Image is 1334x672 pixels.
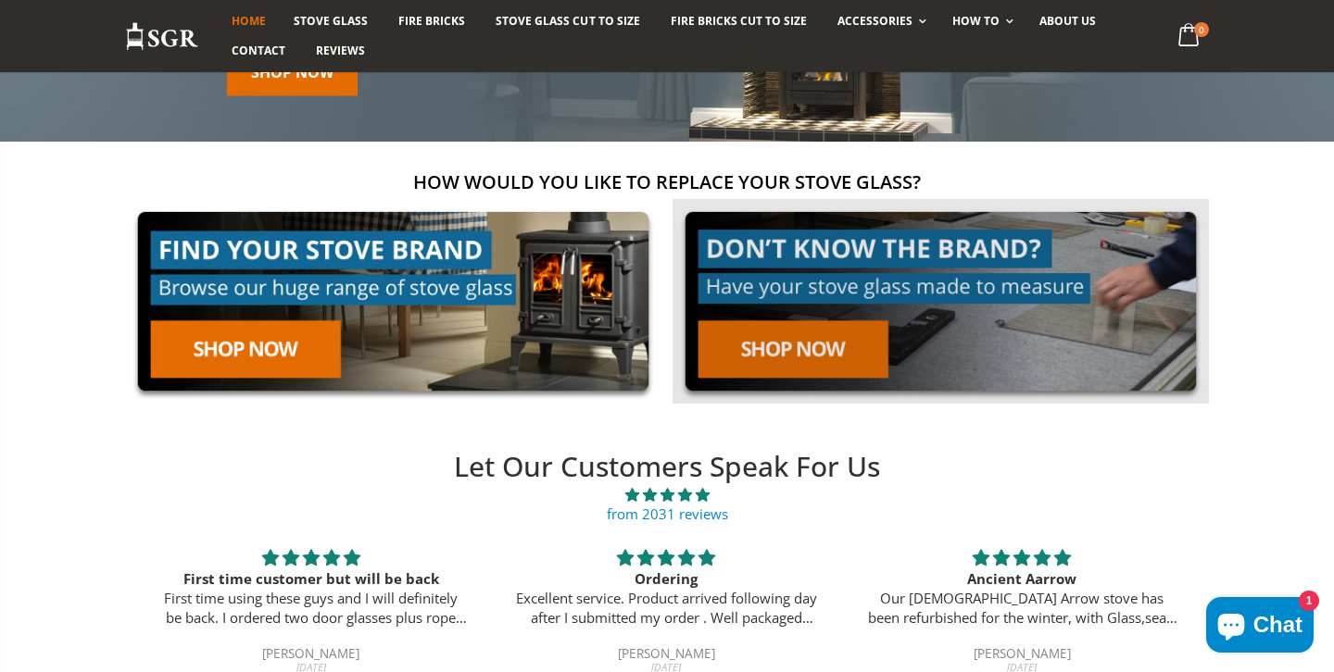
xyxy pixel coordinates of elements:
[156,662,467,672] div: [DATE]
[156,569,467,589] div: First time customer but will be back
[496,13,639,29] span: Stove Glass Cut To Size
[952,13,1000,29] span: How To
[133,448,1201,486] h2: Let Our Customers Speak For Us
[156,589,467,628] p: First time using these guys and I will definitely be back. I ordered two door glasses plus rope s...
[866,569,1177,589] div: Ancient Aarrow
[1039,13,1096,29] span: About us
[1171,19,1209,55] a: 0
[218,6,280,36] a: Home
[657,6,821,36] a: Fire Bricks Cut To Size
[824,6,936,36] a: Accessories
[607,504,728,523] a: from 2031 reviews
[482,6,653,36] a: Stove Glass Cut To Size
[398,13,465,29] span: Fire Bricks
[511,589,823,628] p: Excellent service. Product arrived following day after I submitted my order . Well packaged witho...
[125,21,199,52] img: Stove Glass Replacement
[866,662,1177,672] div: [DATE]
[384,6,479,36] a: Fire Bricks
[232,13,266,29] span: Home
[1194,22,1209,37] span: 0
[1201,597,1319,657] inbox-online-store-chat: Shopify online store chat
[511,546,823,569] div: 5 stars
[316,43,365,58] span: Reviews
[232,43,285,58] span: Contact
[133,485,1201,524] a: 4.89 stars from 2031 reviews
[866,589,1177,628] p: Our [DEMOGRAPHIC_DATA] Arrow stove has been refurbished for the winter, with Glass,seals and repl...
[133,485,1201,504] span: 4.89 stars
[511,648,823,663] div: [PERSON_NAME]
[156,648,467,663] div: [PERSON_NAME]
[837,13,912,29] span: Accessories
[1026,6,1110,36] a: About us
[280,6,382,36] a: Stove Glass
[156,546,467,569] div: 5 stars
[866,546,1177,569] div: 5 stars
[302,36,379,66] a: Reviews
[125,169,1209,194] h2: How would you like to replace your stove glass?
[511,569,823,589] div: Ordering
[671,13,807,29] span: Fire Bricks Cut To Size
[125,199,661,404] img: find-your-brand-cta_9b334d5d-5c94-48ed-825f-d7972bbdebd0.jpg
[294,13,368,29] span: Stove Glass
[511,662,823,672] div: [DATE]
[866,648,1177,663] div: [PERSON_NAME]
[218,36,299,66] a: Contact
[938,6,1023,36] a: How To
